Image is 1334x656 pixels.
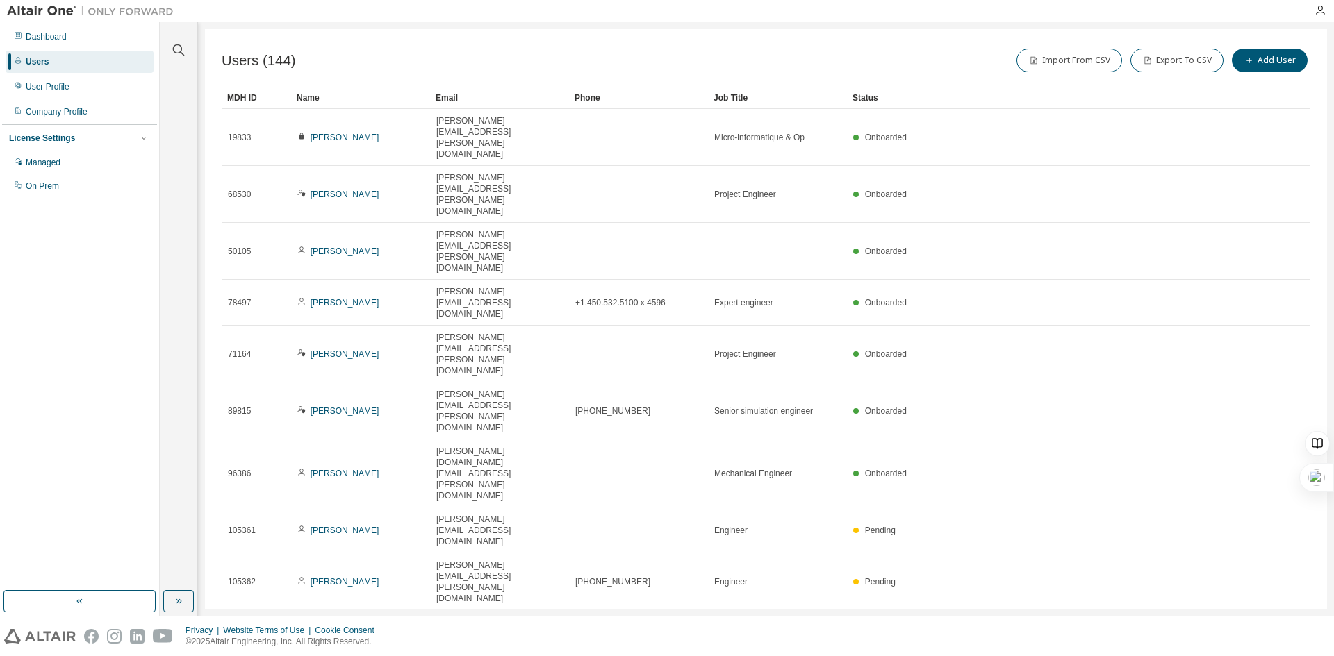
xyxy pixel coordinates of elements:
[436,286,563,319] span: [PERSON_NAME][EMAIL_ADDRESS][DOMAIN_NAME]
[436,87,563,109] div: Email
[865,406,907,416] span: Onboarded
[865,349,907,359] span: Onboarded
[865,469,907,478] span: Onboarded
[311,349,379,359] a: [PERSON_NAME]
[714,348,776,360] span: Project Engineer
[84,629,99,644] img: facebook.svg
[311,133,379,142] a: [PERSON_NAME]
[714,87,841,109] div: Job Title
[228,405,251,417] span: 89815
[575,576,650,587] span: [PHONE_NUMBER]
[575,87,702,109] div: Phone
[311,298,379,308] a: [PERSON_NAME]
[714,468,792,479] span: Mechanical Engineer
[222,53,296,69] span: Users (144)
[26,56,49,67] div: Users
[1130,49,1224,72] button: Export To CSV
[575,297,666,308] span: +1.450.532.5100 x 4596
[228,189,251,200] span: 68530
[714,189,776,200] span: Project Engineer
[311,190,379,199] a: [PERSON_NAME]
[228,525,256,536] span: 105361
[865,577,896,587] span: Pending
[153,629,173,644] img: youtube.svg
[26,31,67,42] div: Dashboard
[130,629,145,644] img: linkedin.svg
[865,246,907,256] span: Onboarded
[297,87,425,109] div: Name
[436,332,563,376] span: [PERSON_NAME][EMAIL_ADDRESS][PERSON_NAME][DOMAIN_NAME]
[311,406,379,416] a: [PERSON_NAME]
[865,133,907,142] span: Onboarded
[223,625,315,636] div: Website Terms of Use
[228,348,251,360] span: 71164
[436,229,563,274] span: [PERSON_NAME][EMAIL_ADDRESS][PERSON_NAME][DOMAIN_NAME]
[228,297,251,308] span: 78497
[865,298,907,308] span: Onboarded
[714,576,748,587] span: Engineer
[4,629,76,644] img: altair_logo.svg
[865,190,907,199] span: Onboarded
[714,297,773,308] span: Expert engineer
[26,180,59,192] div: On Prem
[228,132,251,143] span: 19833
[186,625,223,636] div: Privacy
[1016,49,1122,72] button: Import From CSV
[853,87,1238,109] div: Status
[714,132,805,143] span: Micro-informatique & Op
[26,81,69,92] div: User Profile
[436,560,563,604] span: [PERSON_NAME][EMAIL_ADDRESS][PERSON_NAME][DOMAIN_NAME]
[228,246,251,257] span: 50105
[1232,49,1308,72] button: Add User
[186,636,383,648] p: © 2025 Altair Engineering, Inc. All Rights Reserved.
[315,625,382,636] div: Cookie Consent
[311,577,379,587] a: [PERSON_NAME]
[311,246,379,256] a: [PERSON_NAME]
[714,525,748,536] span: Engineer
[228,468,251,479] span: 96386
[26,157,60,168] div: Managed
[436,446,563,501] span: [PERSON_NAME][DOMAIN_NAME][EMAIL_ADDRESS][PERSON_NAME][DOMAIN_NAME]
[9,133,75,144] div: License Settings
[575,405,650,417] span: [PHONE_NUMBER]
[714,405,813,417] span: Senior simulation engineer
[865,525,896,535] span: Pending
[227,87,286,109] div: MDH ID
[107,629,122,644] img: instagram.svg
[436,389,563,433] span: [PERSON_NAME][EMAIL_ADDRESS][PERSON_NAME][DOMAIN_NAME]
[311,469,379,478] a: [PERSON_NAME]
[436,514,563,547] span: [PERSON_NAME][EMAIL_ADDRESS][DOMAIN_NAME]
[7,4,181,18] img: Altair One
[436,172,563,217] span: [PERSON_NAME][EMAIL_ADDRESS][PERSON_NAME][DOMAIN_NAME]
[228,576,256,587] span: 105362
[436,115,563,160] span: [PERSON_NAME][EMAIL_ADDRESS][PERSON_NAME][DOMAIN_NAME]
[26,106,88,117] div: Company Profile
[311,525,379,535] a: [PERSON_NAME]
